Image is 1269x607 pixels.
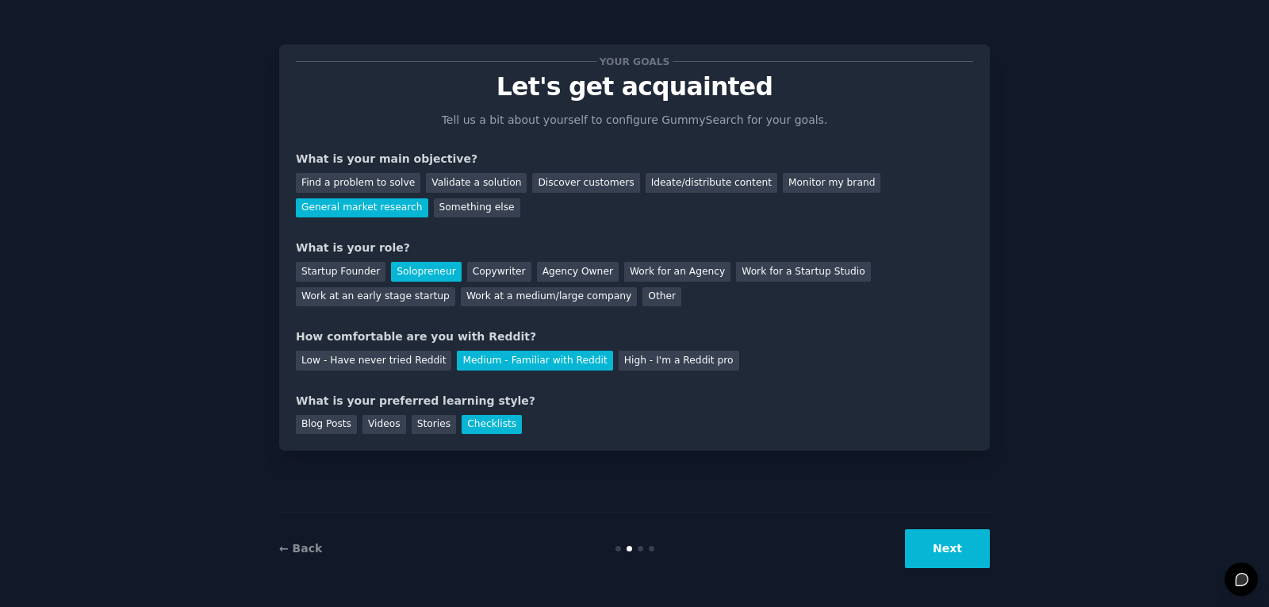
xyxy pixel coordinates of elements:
[426,173,527,193] div: Validate a solution
[624,262,730,282] div: Work for an Agency
[296,173,420,193] div: Find a problem to solve
[296,287,455,307] div: Work at an early stage startup
[596,53,673,70] span: Your goals
[435,112,834,129] p: Tell us a bit about yourself to configure GummySearch for your goals.
[391,262,461,282] div: Solopreneur
[457,351,612,371] div: Medium - Familiar with Reddit
[296,393,973,409] div: What is your preferred learning style?
[467,262,531,282] div: Copywriter
[532,173,639,193] div: Discover customers
[646,173,777,193] div: Ideate/distribute content
[296,262,385,282] div: Startup Founder
[412,415,456,435] div: Stories
[642,287,681,307] div: Other
[736,262,870,282] div: Work for a Startup Studio
[296,240,973,256] div: What is your role?
[905,529,990,568] button: Next
[783,173,880,193] div: Monitor my brand
[296,73,973,101] p: Let's get acquainted
[279,542,322,555] a: ← Back
[296,351,451,371] div: Low - Have never tried Reddit
[434,198,520,218] div: Something else
[462,415,522,435] div: Checklists
[537,262,619,282] div: Agency Owner
[296,415,357,435] div: Blog Posts
[296,198,428,218] div: General market research
[296,328,973,345] div: How comfortable are you with Reddit?
[362,415,406,435] div: Videos
[461,287,637,307] div: Work at a medium/large company
[619,351,739,371] div: High - I'm a Reddit pro
[296,151,973,167] div: What is your main objective?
